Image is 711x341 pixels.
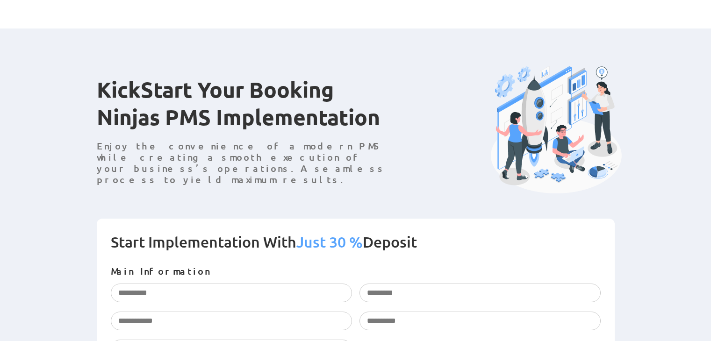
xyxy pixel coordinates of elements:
[97,76,396,140] h1: KickStart Your Booking Ninjas PMS Implementation
[491,66,622,193] img: Booking Ninjas PMS Implementation
[111,265,601,277] p: Main Information
[111,233,601,265] h2: Start Implementation With Deposit
[97,140,396,185] p: Enjoy the convenience of a modern PMS while creating a smooth execution of your business’s operat...
[296,233,363,251] span: Just 30 %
